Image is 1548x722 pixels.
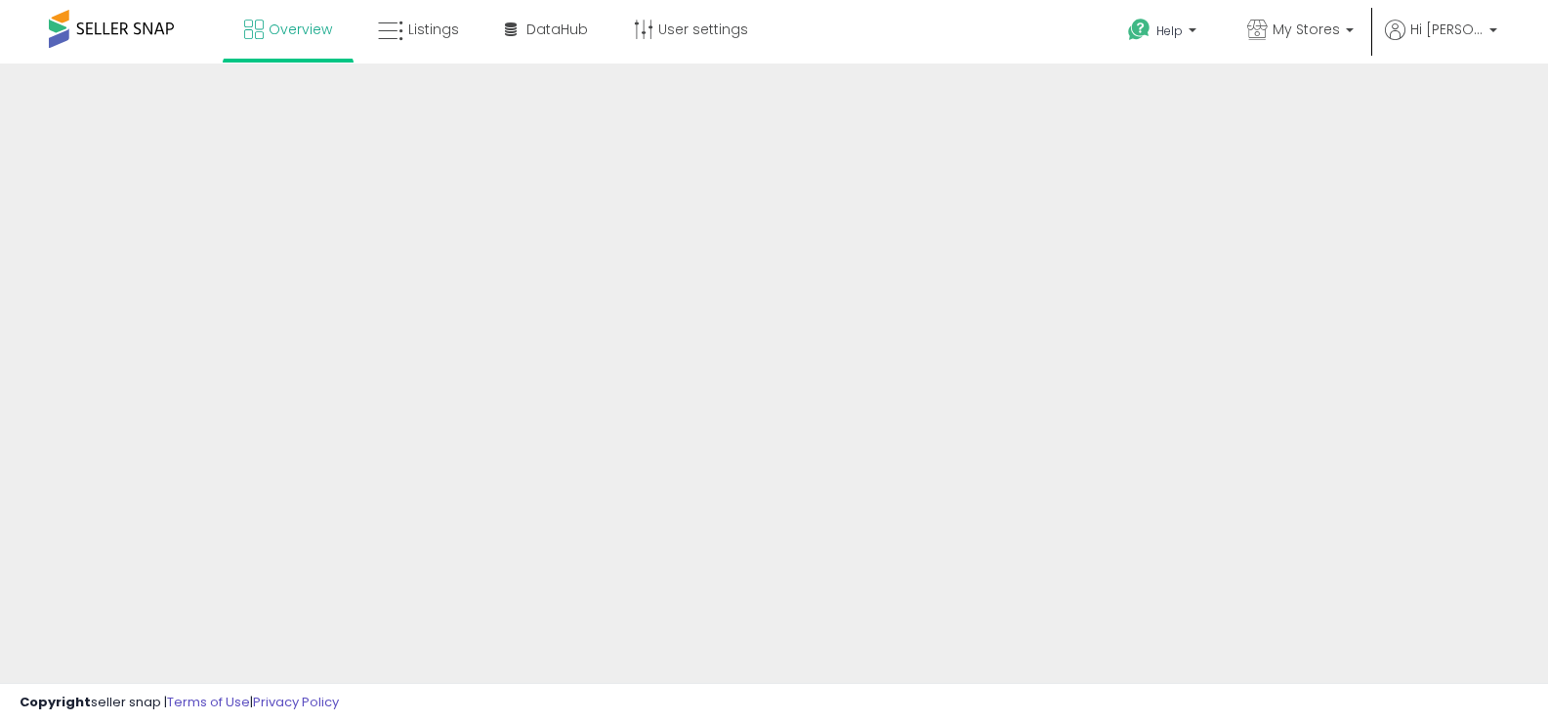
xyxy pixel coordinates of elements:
span: Listings [408,20,459,39]
span: My Stores [1273,20,1340,39]
strong: Copyright [20,693,91,711]
a: Privacy Policy [253,693,339,711]
a: Terms of Use [167,693,250,711]
span: Help [1156,22,1183,39]
span: Hi [PERSON_NAME] [1410,20,1484,39]
a: Hi [PERSON_NAME] [1385,20,1497,64]
span: Overview [269,20,332,39]
a: Help [1112,3,1216,64]
div: seller snap | | [20,694,339,712]
span: DataHub [526,20,588,39]
i: Get Help [1127,18,1151,42]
